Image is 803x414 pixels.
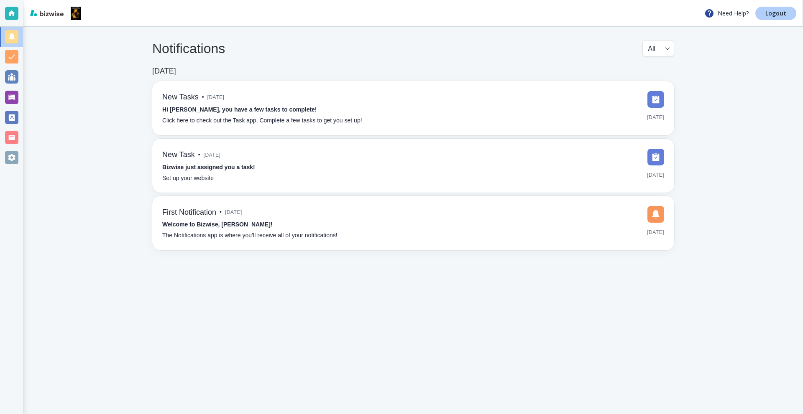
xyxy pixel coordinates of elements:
[647,226,664,239] span: [DATE]
[162,106,317,113] strong: Hi [PERSON_NAME], you have a few tasks to complete!
[220,208,222,217] p: •
[152,139,674,193] a: New Task•[DATE]Bizwise just assigned you a task!Set up your website[DATE]
[204,149,221,161] span: [DATE]
[648,41,669,56] div: All
[755,7,796,20] a: Logout
[162,231,338,240] p: The Notifications app is where you’ll receive all of your notifications!
[202,93,204,102] p: •
[152,41,225,56] h4: Notifications
[162,93,199,102] h6: New Tasks
[162,150,195,160] h6: New Task
[647,149,664,165] img: DashboardSidebarTasks.svg
[162,174,214,183] p: Set up your website
[765,10,786,16] p: Logout
[647,91,664,108] img: DashboardSidebarTasks.svg
[162,116,362,125] p: Click here to check out the Task app. Complete a few tasks to get you set up!
[162,208,216,217] h6: First Notification
[704,8,749,18] p: Need Help?
[647,206,664,223] img: DashboardSidebarNotification.svg
[30,10,64,16] img: bizwise
[647,169,664,181] span: [DATE]
[162,221,272,228] strong: Welcome to Bizwise, [PERSON_NAME]!
[152,196,674,250] a: First Notification•[DATE]Welcome to Bizwise, [PERSON_NAME]!The Notifications app is where you’ll ...
[162,164,255,170] strong: Bizwise just assigned you a task!
[152,67,176,76] h6: [DATE]
[71,7,81,20] img: Black Independent Filmmakers Association
[647,111,664,124] span: [DATE]
[207,91,225,104] span: [DATE]
[225,206,242,218] span: [DATE]
[198,150,200,160] p: •
[152,81,674,135] a: New Tasks•[DATE]Hi [PERSON_NAME], you have a few tasks to complete!Click here to check out the Ta...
